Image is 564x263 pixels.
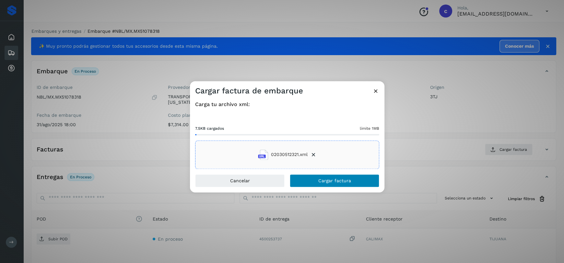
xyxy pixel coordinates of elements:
h4: Carga tu archivo xml: [195,101,379,107]
h3: Cargar factura de embarque [195,86,303,96]
button: Cancelar [195,174,285,187]
span: Cancelar [230,178,250,183]
span: límite 1MB [360,126,379,131]
button: Cargar factura [290,174,379,187]
span: 7.5KB cargados [195,126,224,131]
span: Cargar factura [318,178,351,183]
span: 02030512321.xml [271,151,308,158]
